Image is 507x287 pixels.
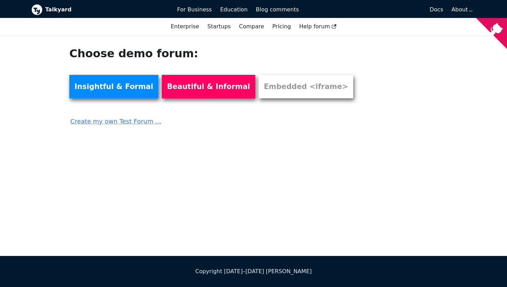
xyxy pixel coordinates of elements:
[256,6,299,13] span: Blog comments
[268,21,295,32] a: Pricing
[45,5,168,14] b: Talkyard
[216,4,252,16] a: Education
[173,4,216,16] a: For Business
[203,21,235,32] a: Startups
[69,111,362,127] a: Create my own Test Forum ...
[162,75,255,98] a: Beautiful & Informal
[303,4,448,16] a: Docs
[167,21,203,32] a: Enterprise
[220,6,248,13] span: Education
[31,267,476,276] div: Copyright [DATE]–[DATE] [PERSON_NAME]
[451,6,471,13] a: About
[31,4,42,15] img: Talkyard logo
[259,75,353,98] a: Embedded <iframe>
[69,47,362,60] h1: Choose demo forum:
[430,6,443,13] span: Docs
[31,4,168,15] a: Talkyard logoTalkyard
[239,23,264,30] a: Compare
[177,6,212,13] span: For Business
[252,4,303,16] a: Blog comments
[295,21,340,32] a: Help forum
[299,23,336,30] span: Help forum
[69,75,158,98] a: Insightful & Formal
